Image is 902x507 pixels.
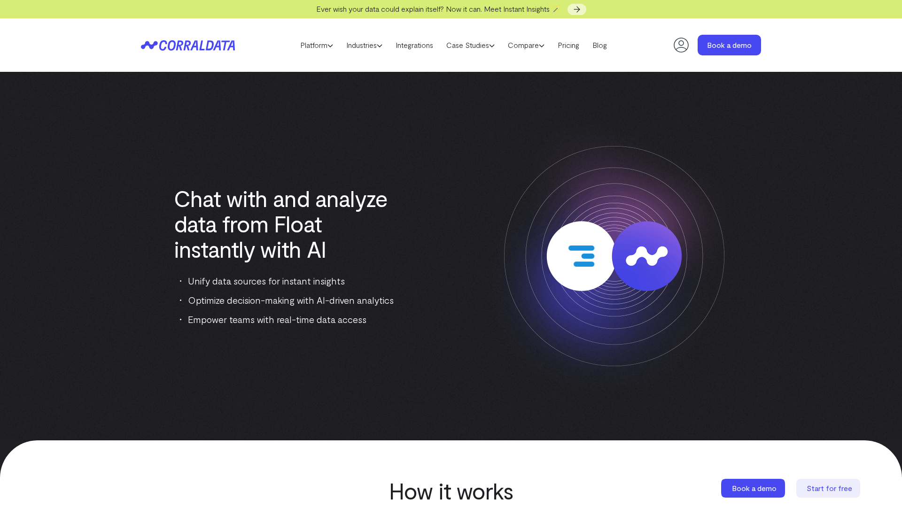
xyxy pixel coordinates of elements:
[698,35,761,55] a: Book a demo
[389,38,440,52] a: Integrations
[316,4,561,13] span: Ever wish your data could explain itself? Now it can. Meet Instant Insights 🪄
[174,185,402,261] h1: Chat with and analyze data from Float instantly with AI
[796,479,862,498] a: Start for free
[289,478,613,503] h2: How it works
[440,38,501,52] a: Case Studies
[180,312,402,327] li: Empower teams with real-time data access
[807,484,852,492] span: Start for free
[551,38,586,52] a: Pricing
[721,479,787,498] a: Book a demo
[340,38,389,52] a: Industries
[501,38,551,52] a: Compare
[180,292,402,307] li: Optimize decision-making with AI-driven analytics
[180,273,402,288] li: Unify data sources for instant insights
[294,38,340,52] a: Platform
[586,38,614,52] a: Blog
[732,484,777,492] span: Book a demo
